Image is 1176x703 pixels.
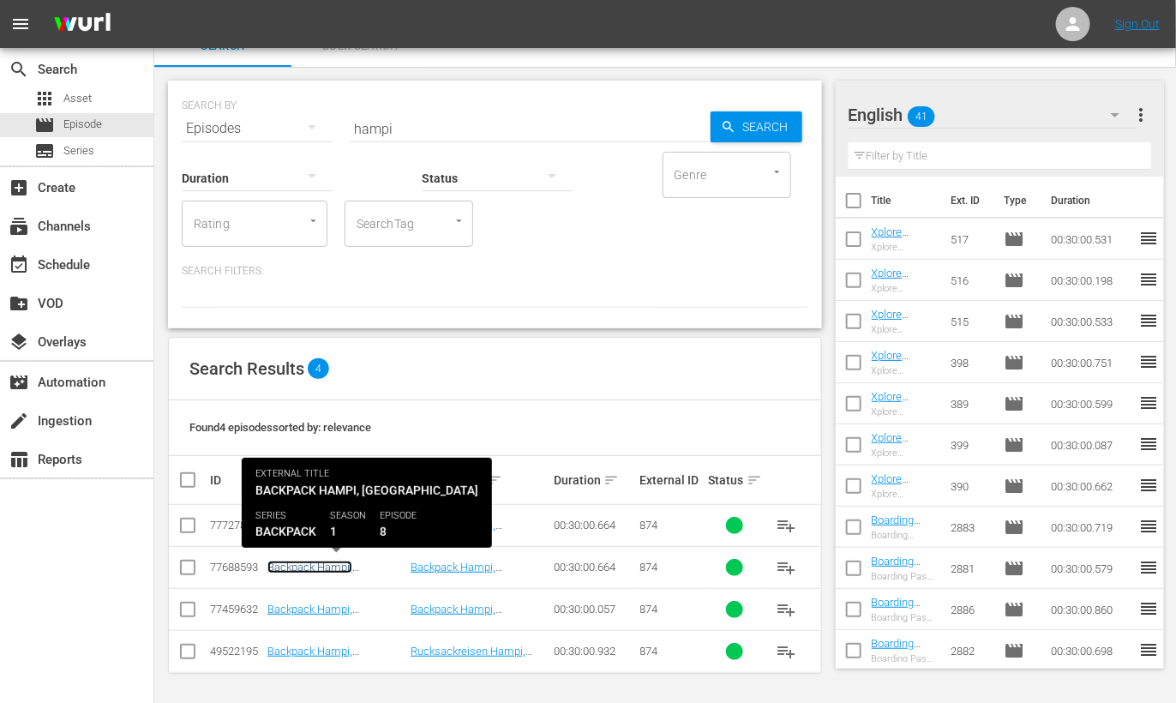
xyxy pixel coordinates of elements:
[189,421,371,434] span: Found 4 episodes sorted by: relevance
[945,219,998,260] td: 517
[945,342,998,383] td: 398
[777,515,797,536] span: playlist_add
[1004,394,1024,414] span: Episode
[640,473,704,487] div: External ID
[1004,270,1024,291] span: Episode
[1044,342,1138,383] td: 00:30:00.751
[210,645,262,658] div: 49522195
[1138,393,1159,413] span: reorder
[1138,475,1159,496] span: reorder
[341,472,357,488] span: sort
[1138,228,1159,249] span: reorder
[872,555,938,658] a: Boarding Pass [GEOGRAPHIC_DATA], [GEOGRAPHIC_DATA] ([GEOGRAPHIC_DATA])
[554,519,634,532] div: 00:30:00.664
[872,530,938,541] div: Boarding [GEOGRAPHIC_DATA], [GEOGRAPHIC_DATA]
[305,213,321,229] button: Open
[709,470,761,490] div: Status
[9,59,29,80] span: Search
[1131,105,1151,125] span: more_vert
[945,260,998,301] td: 516
[34,88,55,109] span: Asset
[872,571,938,582] div: Boarding Pass [GEOGRAPHIC_DATA], [GEOGRAPHIC_DATA]
[41,4,123,45] img: ans4CAIJ8jUAAAAAAAAAAAAAAAAAAAAAAAAgQb4GAAAAAAAAAAAAAAAAAAAAAAAAJMjXAAAAAAAAAAAAAAAAAAAAAAAAgAT5G...
[1004,517,1024,538] span: Episode
[9,449,29,470] span: Reports
[1004,558,1024,579] span: Episode
[640,603,658,616] span: 874
[9,411,29,431] span: Ingestion
[1138,269,1159,290] span: reorder
[640,645,658,658] span: 874
[1044,260,1138,301] td: 00:30:00.198
[1138,557,1159,578] span: reorder
[872,242,938,253] div: Xplore [GEOGRAPHIC_DATA] [GEOGRAPHIC_DATA] 3
[872,365,938,376] div: Xplore [GEOGRAPHIC_DATA] Koh Samui
[872,267,934,344] a: Xplore [GEOGRAPHIC_DATA] [GEOGRAPHIC_DATA] 2 (ENG)
[9,372,29,393] span: Automation
[1004,640,1024,661] span: Episode
[777,557,797,578] span: playlist_add
[872,653,938,664] div: Boarding Pass [GEOGRAPHIC_DATA], [GEOGRAPHIC_DATA]
[849,91,1137,139] div: English
[34,141,55,161] span: Series
[1004,476,1024,496] span: Episode
[9,332,29,352] span: Overlays
[1115,17,1160,31] a: Sign Out
[308,358,329,379] span: 4
[1044,589,1138,630] td: 00:30:00.860
[63,90,92,107] span: Asset
[267,519,396,544] a: Backpack Hampi, [GEOGRAPHIC_DATA] (DU)
[267,603,394,628] a: Backpack Hampi, [GEOGRAPHIC_DATA] (PT)
[872,448,938,459] div: Xplore [GEOGRAPHIC_DATA] [GEOGRAPHIC_DATA]
[1044,219,1138,260] td: 00:30:00.531
[945,466,998,507] td: 390
[1041,177,1143,225] th: Duration
[872,390,934,467] a: Xplore [GEOGRAPHIC_DATA], [GEOGRAPHIC_DATA] 1 (Eng)
[872,324,938,335] div: Xplore [GEOGRAPHIC_DATA] [GEOGRAPHIC_DATA] 1
[411,470,549,490] div: External Title
[1138,640,1159,660] span: reorder
[777,641,797,662] span: playlist_add
[736,111,802,142] span: Search
[554,561,634,574] div: 00:30:00.664
[210,519,262,532] div: 77727883
[872,431,934,508] a: Xplore [GEOGRAPHIC_DATA], [GEOGRAPHIC_DATA] (Eng)
[872,406,938,418] div: Xplore [GEOGRAPHIC_DATA] [GEOGRAPHIC_DATA] 1
[9,293,29,314] span: VOD
[182,105,333,153] div: Episodes
[10,14,31,34] span: menu
[872,177,940,225] th: Title
[945,589,998,630] td: 2886
[267,645,395,670] a: Backpack Hampi, [GEOGRAPHIC_DATA] (GR)
[872,225,934,303] a: Xplore [GEOGRAPHIC_DATA] [GEOGRAPHIC_DATA] 3 (ENG)
[1044,507,1138,548] td: 00:30:00.719
[63,142,94,159] span: Series
[210,561,262,574] div: 77688593
[554,645,634,658] div: 00:30:00.932
[9,216,29,237] span: Channels
[766,631,807,672] button: playlist_add
[872,612,938,623] div: Boarding Pass [GEOGRAPHIC_DATA], [GEOGRAPHIC_DATA]
[9,177,29,198] span: Create
[766,589,807,630] button: playlist_add
[1138,516,1159,537] span: reorder
[777,599,797,620] span: playlist_add
[1138,351,1159,372] span: reorder
[940,177,994,225] th: Ext. ID
[267,561,399,586] a: Backpack Hampi, [GEOGRAPHIC_DATA] (Eng)
[189,358,304,379] span: Search Results
[993,177,1041,225] th: Type
[945,507,998,548] td: 2883
[640,519,658,532] span: 874
[1004,352,1024,373] span: Episode
[747,472,762,488] span: sort
[1044,466,1138,507] td: 00:30:00.662
[1004,599,1024,620] span: Episode
[872,283,938,294] div: Xplore [GEOGRAPHIC_DATA] [GEOGRAPHIC_DATA] 2
[945,630,998,671] td: 2882
[411,519,514,544] a: Backpack Hampi, [GEOGRAPHIC_DATA]
[1138,598,1159,619] span: reorder
[766,505,807,546] button: playlist_add
[769,164,785,180] button: Open
[872,514,934,591] a: Boarding [GEOGRAPHIC_DATA], [GEOGRAPHIC_DATA] (ENG)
